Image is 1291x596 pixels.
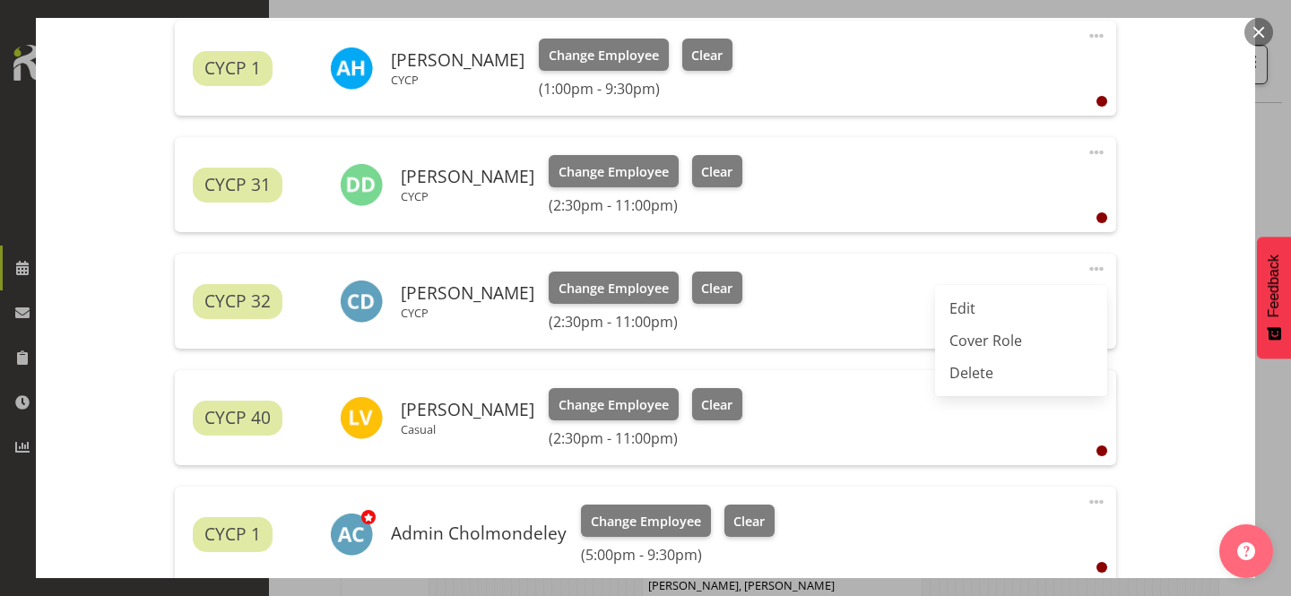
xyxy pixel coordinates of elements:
span: Change Employee [559,279,669,298]
button: Change Employee [539,39,669,71]
img: additional-cycp-required1509.jpg [330,513,373,556]
div: User is clocked out [1096,562,1107,573]
h6: [PERSON_NAME] [401,400,534,419]
button: Clear [724,505,775,537]
div: User is clocked out [1096,96,1107,107]
h6: (2:30pm - 11:00pm) [549,196,742,214]
p: Casual [401,422,534,436]
img: alexzarn-harmer11855.jpg [330,47,373,90]
div: User is clocked out [1096,445,1107,456]
p: CYCP [391,73,524,87]
button: Clear [692,388,743,420]
span: CYCP 31 [204,172,271,198]
span: CYCP 1 [204,522,261,548]
span: CYCP 40 [204,405,271,431]
h6: (1:00pm - 9:30pm) [539,80,732,98]
h6: [PERSON_NAME] [401,167,534,186]
span: Change Employee [559,395,669,415]
img: lynne-veal6958.jpg [340,396,383,439]
span: Feedback [1266,255,1282,317]
img: camille-davidson6038.jpg [340,280,383,323]
p: CYCP [401,306,534,320]
span: Clear [701,162,732,182]
button: Change Employee [549,388,679,420]
h6: (2:30pm - 11:00pm) [549,429,742,447]
button: Change Employee [549,272,679,304]
button: Change Employee [581,505,711,537]
h6: [PERSON_NAME] [391,50,524,70]
h6: Admin Cholmondeley [391,523,567,543]
h6: [PERSON_NAME] [401,283,534,303]
p: CYCP [401,189,534,203]
button: Change Employee [549,155,679,187]
a: Cover Role [935,324,1107,357]
a: Edit [935,292,1107,324]
a: Delete [935,357,1107,389]
button: Feedback - Show survey [1257,237,1291,358]
span: CYCP 32 [204,289,271,315]
span: CYCP 1 [204,56,261,82]
span: Change Employee [591,512,701,531]
span: Clear [701,395,732,415]
button: Clear [682,39,733,71]
span: Clear [701,279,732,298]
h6: (2:30pm - 11:00pm) [549,313,742,331]
img: help-xxl-2.png [1237,542,1255,560]
div: User is clocked out [1096,212,1107,223]
span: Clear [733,512,765,531]
span: Change Employee [559,162,669,182]
button: Clear [692,155,743,187]
img: dejay-davison3684.jpg [340,163,383,206]
span: Clear [691,46,723,65]
span: Change Employee [549,46,659,65]
button: Clear [692,272,743,304]
h6: (5:00pm - 9:30pm) [581,546,775,564]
